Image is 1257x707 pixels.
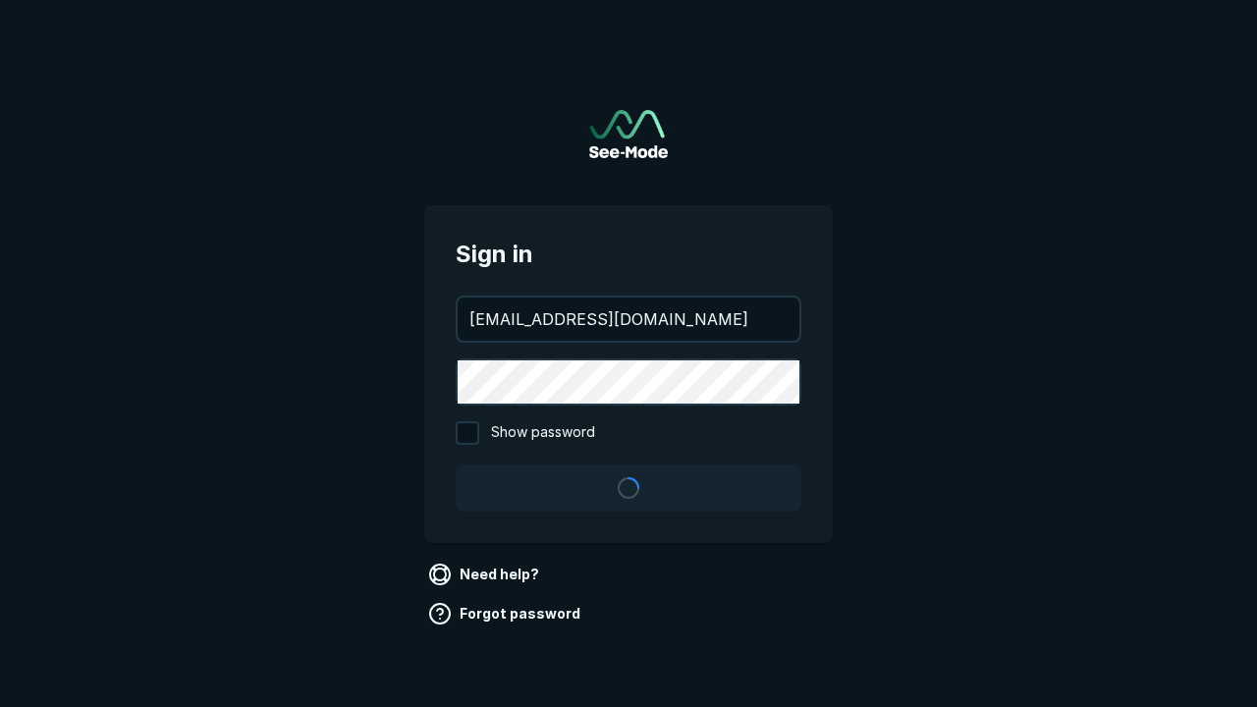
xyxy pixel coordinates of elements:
a: Go to sign in [589,110,668,158]
span: Show password [491,421,595,445]
a: Forgot password [424,598,588,629]
a: Need help? [424,559,547,590]
input: your@email.com [458,298,799,341]
span: Sign in [456,237,801,272]
img: See-Mode Logo [589,110,668,158]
